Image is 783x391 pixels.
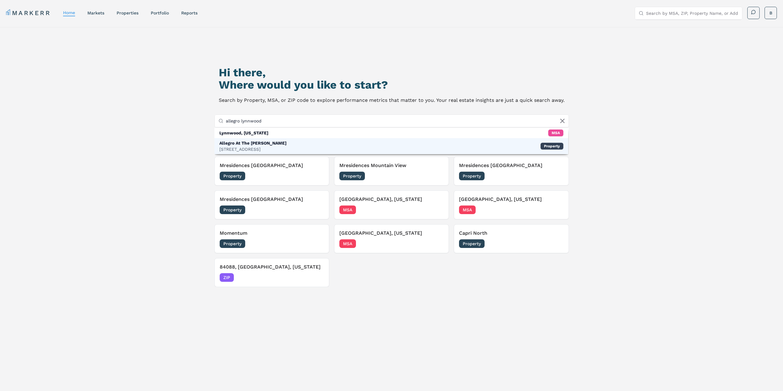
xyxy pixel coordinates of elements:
[63,10,75,15] a: home
[454,157,569,186] button: Mresidences [GEOGRAPHIC_DATA]Property[DATE]
[454,224,569,253] button: Capri NorthProperty[DATE]
[214,128,568,138] div: MSA: Lynnwood, Washington
[765,7,777,19] button: B
[339,162,444,169] h3: Mresidences Mountain View
[339,229,444,237] h3: [GEOGRAPHIC_DATA], [US_STATE]
[459,196,563,203] h3: [GEOGRAPHIC_DATA], [US_STATE]
[454,190,569,219] button: [GEOGRAPHIC_DATA], [US_STATE]MSA[DATE]
[6,9,51,17] a: MARKERR
[214,224,329,253] button: MomentumProperty[DATE]
[430,173,444,179] span: [DATE]
[214,190,329,219] button: Mresidences [GEOGRAPHIC_DATA]Property[DATE]
[548,130,563,136] div: MSA
[214,128,568,154] div: Suggestions
[310,173,324,179] span: [DATE]
[117,10,138,15] a: properties
[87,10,104,15] a: markets
[220,239,245,248] span: Property
[334,224,449,253] button: [GEOGRAPHIC_DATA], [US_STATE]MSA[DATE]
[459,239,485,248] span: Property
[181,10,198,15] a: reports
[339,205,356,214] span: MSA
[550,207,564,213] span: [DATE]
[219,79,565,91] h2: Where would you like to start?
[646,7,738,19] input: Search by MSA, ZIP, Property Name, or Address
[430,241,444,247] span: [DATE]
[339,172,365,180] span: Property
[220,172,245,180] span: Property
[550,241,564,247] span: [DATE]
[310,274,324,281] span: [DATE]
[219,96,565,105] p: Search by Property, MSA, or ZIP code to explore performance metrics that matter to you. Your real...
[214,258,329,287] button: 84088, [GEOGRAPHIC_DATA], [US_STATE]ZIP[DATE]
[459,172,485,180] span: Property
[220,196,324,203] h3: Mresidences [GEOGRAPHIC_DATA]
[219,130,268,136] div: Lynnwood, [US_STATE]
[220,205,245,214] span: Property
[219,140,286,146] div: Allegro At The [PERSON_NAME]
[550,173,564,179] span: [DATE]
[339,239,356,248] span: MSA
[219,146,286,152] div: [STREET_ADDRESS]
[214,157,329,186] button: Mresidences [GEOGRAPHIC_DATA]Property[DATE]
[459,205,476,214] span: MSA
[220,229,324,237] h3: Momentum
[459,162,563,169] h3: Mresidences [GEOGRAPHIC_DATA]
[769,10,772,16] span: B
[219,66,565,79] h1: Hi there,
[220,162,324,169] h3: Mresidences [GEOGRAPHIC_DATA]
[541,143,563,150] div: Property
[151,10,169,15] a: Portfolio
[334,190,449,219] button: [GEOGRAPHIC_DATA], [US_STATE]MSA[DATE]
[334,157,449,186] button: Mresidences Mountain ViewProperty[DATE]
[220,263,324,271] h3: 84088, [GEOGRAPHIC_DATA], [US_STATE]
[339,196,444,203] h3: [GEOGRAPHIC_DATA], [US_STATE]
[310,207,324,213] span: [DATE]
[214,138,568,154] div: Property: Allegro At The Woods
[220,273,234,282] span: ZIP
[226,115,565,127] input: Search by MSA, ZIP, Property Name, or Address
[310,241,324,247] span: [DATE]
[459,229,563,237] h3: Capri North
[430,207,444,213] span: [DATE]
